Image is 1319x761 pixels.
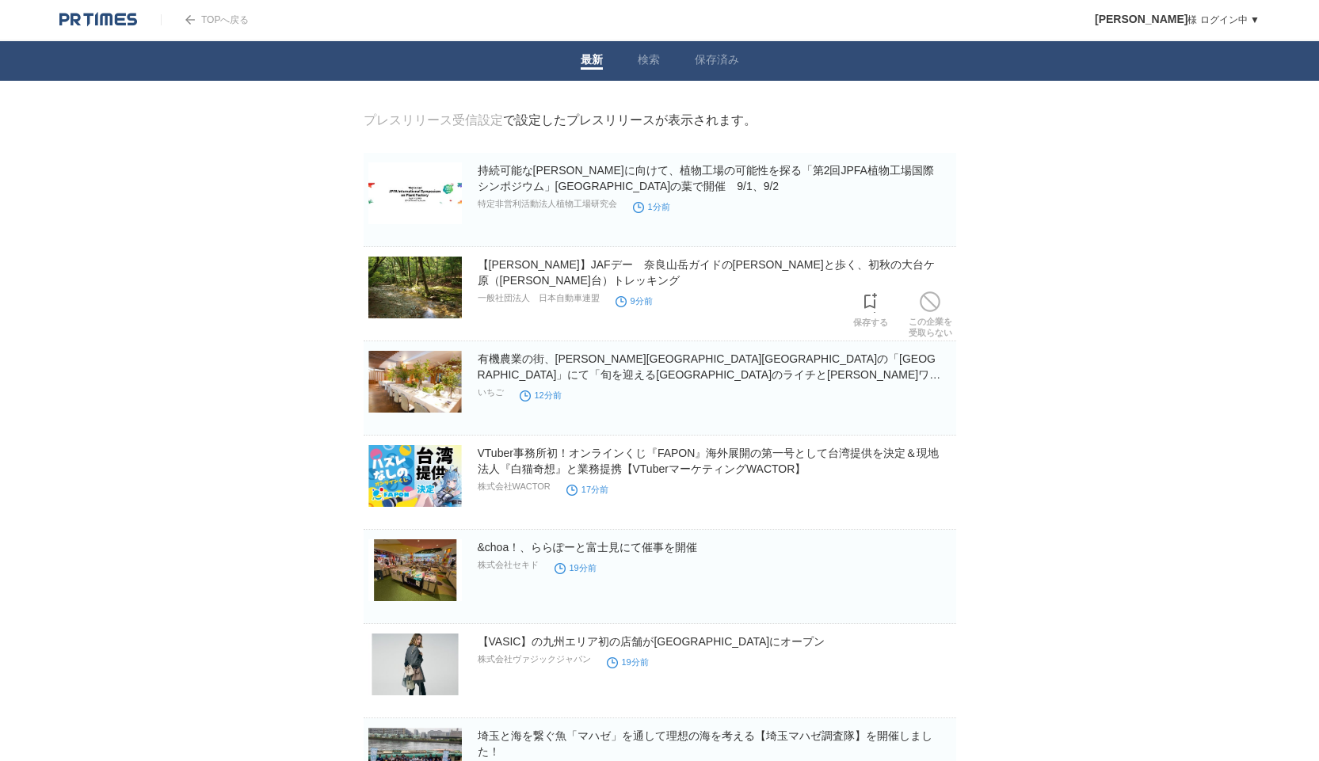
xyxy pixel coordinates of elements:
[364,113,503,127] a: プレスリリース受信設定
[478,447,940,475] a: VTuber事務所初！オンラインくじ『FAPON』海外展開の第一号として台湾提供を決定＆現地法人『白猫奇想』と業務提携【VTuberマーケティングWACTOR】
[1095,13,1187,25] span: [PERSON_NAME]
[478,653,591,665] p: 株式会社ヴァジックジャパン
[161,14,249,25] a: TOPへ戻る
[633,202,670,211] time: 1分前
[581,53,603,70] a: 最新
[364,112,757,129] div: で設定したプレスリリースが表示されます。
[478,635,825,648] a: 【VASIC】の九州エリア初の店舗が[GEOGRAPHIC_DATA]にオープン
[1095,14,1260,25] a: [PERSON_NAME]様 ログイン中 ▼
[478,352,941,397] a: 有機農業の街、[PERSON_NAME][GEOGRAPHIC_DATA][GEOGRAPHIC_DATA]の「[GEOGRAPHIC_DATA]」にて「旬を迎える[GEOGRAPHIC_DAT...
[853,288,888,328] a: 保存する
[478,541,698,554] a: &choa！、ららぽーと富士見にて催事を開催
[478,258,935,287] a: 【[PERSON_NAME]】JAFデー 奈良山岳ガイドの[PERSON_NAME]と歩く、初秋の大台ケ原（[PERSON_NAME]台）トレッキング
[520,390,562,400] time: 12分前
[478,292,600,304] p: 一般社団法人 日本自動車連盟
[59,12,137,28] img: logo.png
[478,386,504,398] p: いちご
[566,485,608,494] time: 17分前
[368,634,462,695] img: 【VASIC】の九州エリア初の店舗が岩田屋本店にオープン
[695,53,739,70] a: 保存済み
[909,287,952,338] a: この企業を受取らない
[478,729,932,758] a: 埼玉と海を繋ぐ魚「マハゼ」を通して理想の海を考える【埼玉マハゼ調査隊】を開催しました！
[555,563,597,573] time: 19分前
[185,15,195,25] img: arrow.png
[478,481,551,493] p: 株式会社WACTOR
[368,445,462,507] img: VTuber事務所初！オンラインくじ『FAPON』海外展開の第一号として台湾提供を決定＆現地法人『白猫奇想』と業務提携【VTuberマーケティングWACTOR】
[607,657,649,667] time: 19分前
[478,164,934,192] a: 持続可能な[PERSON_NAME]に向けて、植物工場の可能性を探る「第2回JPFA植物工場国際シンポジウム」[GEOGRAPHIC_DATA]の葉で開催 9/1、9/2
[638,53,660,70] a: 検索
[368,257,462,318] img: 【JAF奈良】JAFデー 奈良山岳ガイドの岩本泉治さんと歩く、初秋の大台ケ原（西大台）トレッキング
[478,198,617,210] p: 特定非営利活動法人植物工場研究会
[368,162,462,224] img: 持続可能な未来に向けて、植物工場の可能性を探る「第2回JPFA植物工場国際シンポジウム」柏の葉で開催 9/1、9/2
[478,559,539,571] p: 株式会社セキド
[368,539,462,601] img: &choa！、ららぽーと富士見にて催事を開催
[616,296,653,306] time: 9分前
[368,351,462,413] img: 有機農業の街、宮崎県綾町の「綾川荘」にて「旬を迎える綾町のライチと香月ワインを食す会」を実施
